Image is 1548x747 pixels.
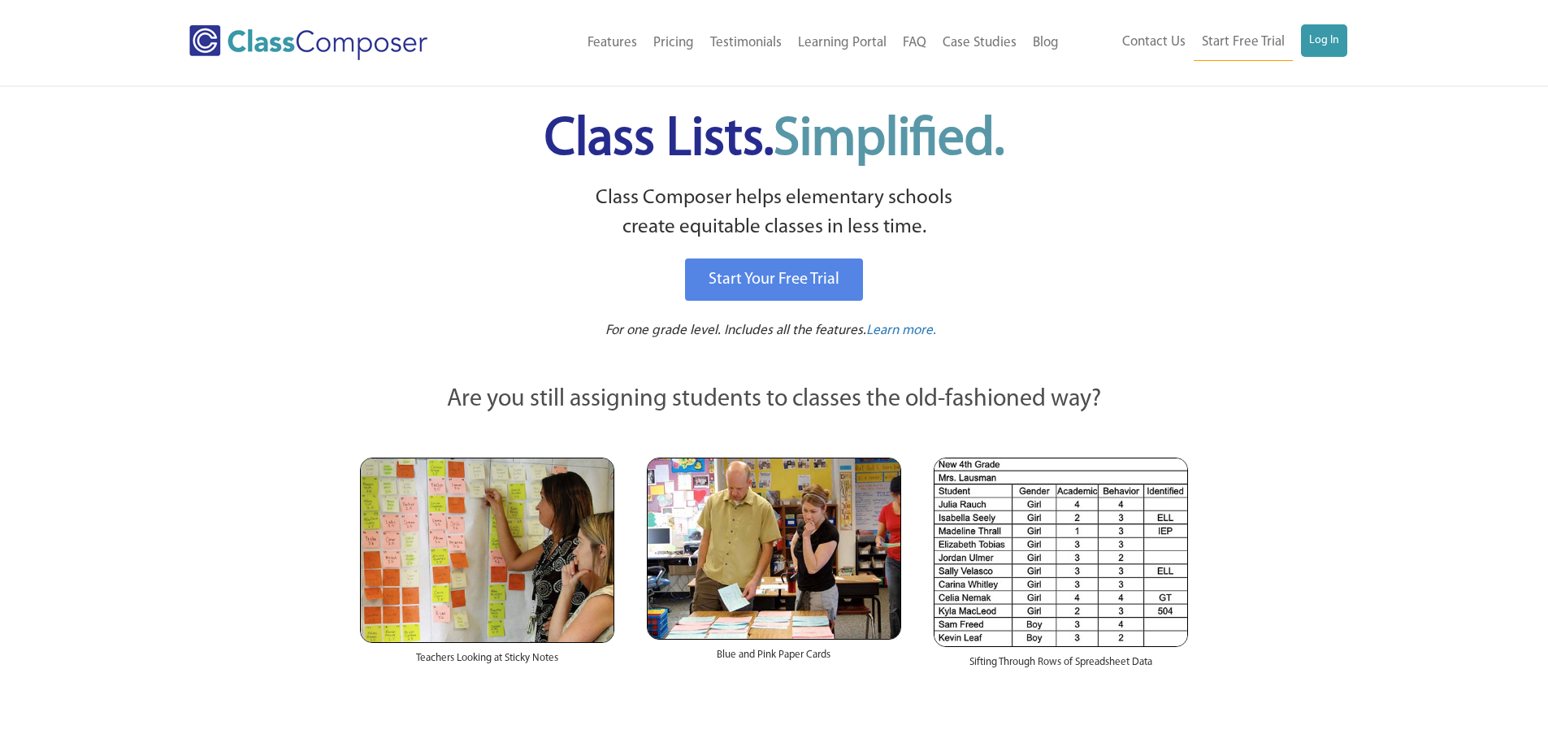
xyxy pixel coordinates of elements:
a: Blog [1025,25,1067,61]
a: FAQ [895,25,934,61]
div: Teachers Looking at Sticky Notes [360,643,614,682]
img: Teachers Looking at Sticky Notes [360,458,614,643]
a: Contact Us [1114,24,1194,60]
a: Learning Portal [790,25,895,61]
span: For one grade level. Includes all the features. [605,324,866,337]
a: Testimonials [702,25,790,61]
a: Learn more. [866,321,936,341]
a: Features [579,25,645,61]
div: Blue and Pink Paper Cards [647,640,901,679]
img: Spreadsheets [934,458,1188,647]
p: Class Composer helps elementary schools create equitable classes in less time. [358,184,1191,243]
a: Pricing [645,25,702,61]
p: Are you still assigning students to classes the old-fashioned way? [360,382,1189,418]
img: Class Composer [189,25,427,60]
span: Start Your Free Trial [709,271,839,288]
a: Start Free Trial [1194,24,1293,61]
nav: Header Menu [1067,24,1347,61]
span: Learn more. [866,324,936,337]
img: Blue and Pink Paper Cards [647,458,901,639]
a: Case Studies [934,25,1025,61]
a: Start Your Free Trial [685,258,863,301]
span: Class Lists. [544,114,1004,167]
nav: Header Menu [494,25,1067,61]
a: Log In [1301,24,1347,57]
span: Simplified. [774,114,1004,167]
div: Sifting Through Rows of Spreadsheet Data [934,647,1188,686]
